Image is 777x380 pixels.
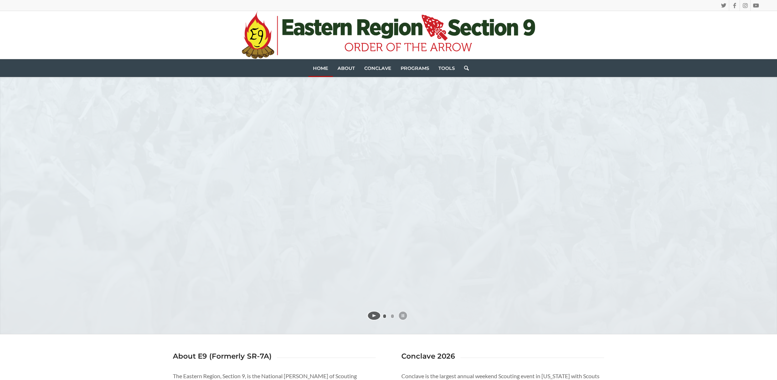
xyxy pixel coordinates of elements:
a: stop slideshow [398,311,408,320]
h3: About E9 (Formerly SR-7A) [173,352,272,360]
a: jump to slide 1 [382,314,387,319]
span: Programs [401,65,429,71]
a: start slideshow [367,311,381,320]
span: Home [313,65,328,71]
span: About [338,65,355,71]
a: Programs [396,59,434,77]
span: Conclave [364,65,391,71]
a: About [333,59,360,77]
a: Tools [434,59,459,77]
a: Search [459,59,469,77]
a: Home [308,59,333,77]
h3: Conclave 2026 [401,352,455,360]
a: Conclave [360,59,396,77]
a: jump to slide 2 [390,314,395,319]
span: Tools [438,65,455,71]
